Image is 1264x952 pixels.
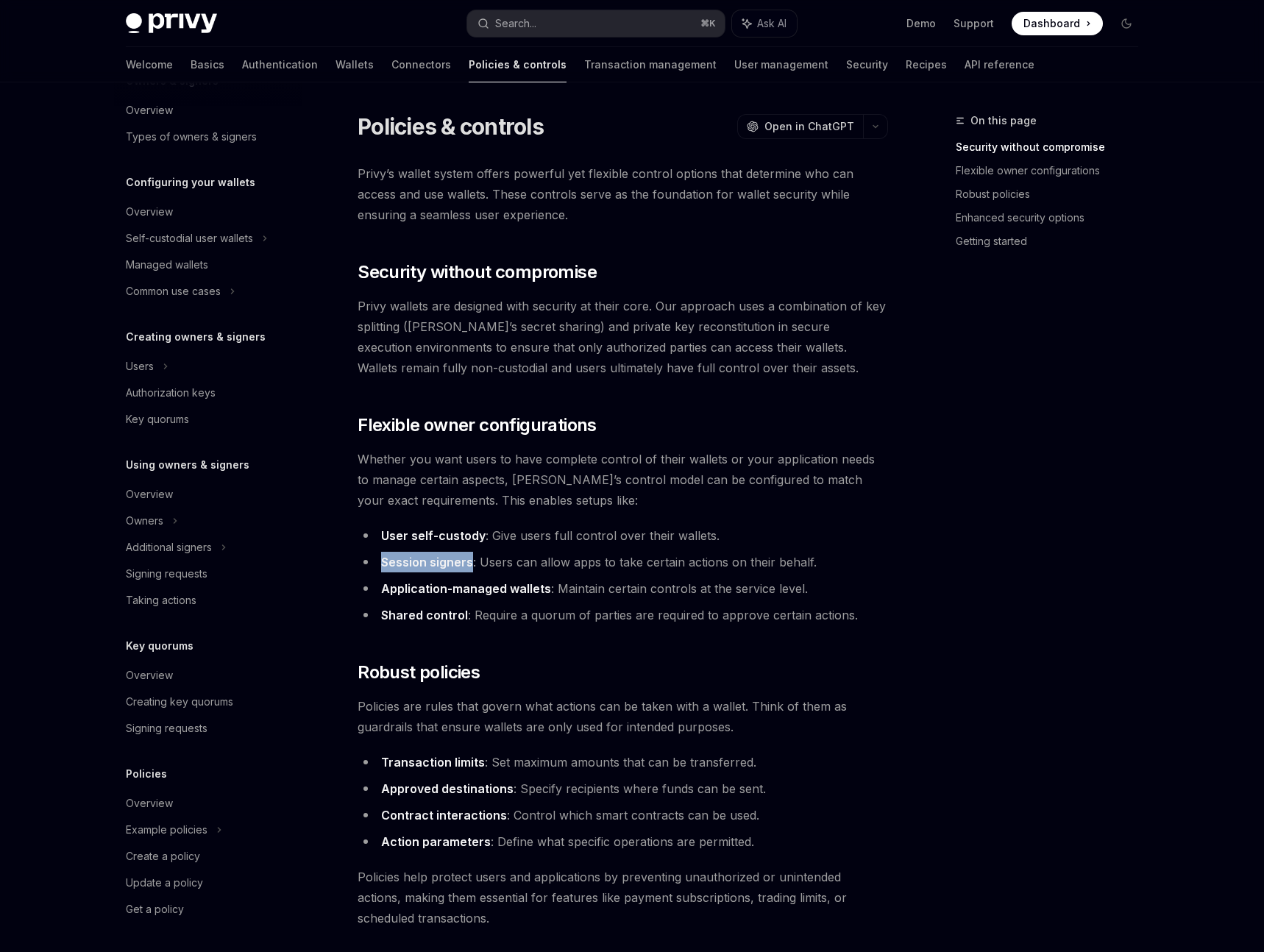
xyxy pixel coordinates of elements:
[126,47,173,82] a: Welcome
[126,637,193,655] h5: Key quorums
[381,608,468,622] strong: Shared control
[114,406,302,433] a: Key quorums
[114,662,302,689] a: Overview
[381,528,486,543] strong: User self-custody
[381,555,473,569] strong: Session signers
[126,256,208,274] div: Managed wallets
[381,808,507,823] strong: Contract interactions
[242,47,318,82] a: Authentication
[114,252,302,278] a: Managed wallets
[469,47,567,82] a: Policies & controls
[126,720,207,737] div: Signing requests
[114,843,302,870] a: Create a policy
[126,539,212,556] div: Additional signers
[954,16,994,31] a: Support
[191,47,224,82] a: Basics
[126,174,255,191] h5: Configuring your wallets
[700,18,716,29] span: ⌘ K
[114,790,302,817] a: Overview
[358,260,597,284] span: Security without compromise
[956,206,1150,230] a: Enhanced security options
[358,752,888,772] li: : Set maximum amounts that can be transferred.
[358,113,544,140] h1: Policies & controls
[114,380,302,406] a: Authorization keys
[358,605,888,625] li: : Require a quorum of parties are required to approve certain actions.
[126,230,253,247] div: Self-custodial user wallets
[956,182,1150,206] a: Robust policies
[114,896,302,923] a: Get a policy
[732,10,797,37] button: Ask AI
[358,413,597,437] span: Flexible owner configurations
[126,795,173,812] div: Overview
[906,16,936,31] a: Demo
[358,831,888,852] li: : Define what specific operations are permitted.
[126,565,207,583] div: Signing requests
[114,124,302,150] a: Types of owners & signers
[1023,16,1080,31] span: Dashboard
[126,128,257,146] div: Types of owners & signers
[126,102,173,119] div: Overview
[126,667,173,684] div: Overview
[126,765,167,783] h5: Policies
[381,755,485,770] strong: Transaction limits
[358,296,888,378] span: Privy wallets are designed with security at their core. Our approach uses a combination of key sp...
[126,874,203,892] div: Update a policy
[126,693,233,711] div: Creating key quorums
[358,805,888,825] li: : Control which smart contracts can be used.
[846,47,888,82] a: Security
[965,47,1034,82] a: API reference
[114,481,302,508] a: Overview
[126,592,196,609] div: Taking actions
[358,163,888,225] span: Privy’s wallet system offers powerful yet flexible control options that determine who can access ...
[126,486,173,503] div: Overview
[335,47,374,82] a: Wallets
[114,199,302,225] a: Overview
[126,203,173,221] div: Overview
[358,578,888,599] li: : Maintain certain controls at the service level.
[126,328,266,346] h5: Creating owners & signers
[114,97,302,124] a: Overview
[114,870,302,896] a: Update a policy
[358,778,888,799] li: : Specify recipients where funds can be sent.
[114,715,302,742] a: Signing requests
[358,449,888,511] span: Whether you want users to have complete control of their wallets or your application needs to man...
[126,848,200,865] div: Create a policy
[737,114,863,139] button: Open in ChatGPT
[114,587,302,614] a: Taking actions
[126,358,154,375] div: Users
[467,10,725,37] button: Search...⌘K
[956,230,1150,253] a: Getting started
[358,661,480,684] span: Robust policies
[126,411,189,428] div: Key quorums
[764,119,854,134] span: Open in ChatGPT
[114,689,302,715] a: Creating key quorums
[381,834,491,849] strong: Action parameters
[126,283,221,300] div: Common use cases
[126,901,184,918] div: Get a policy
[126,13,217,34] img: dark logo
[495,15,536,32] div: Search...
[114,561,302,587] a: Signing requests
[906,47,947,82] a: Recipes
[391,47,451,82] a: Connectors
[358,525,888,546] li: : Give users full control over their wallets.
[734,47,828,82] a: User management
[126,384,216,402] div: Authorization keys
[757,16,787,31] span: Ask AI
[956,159,1150,182] a: Flexible owner configurations
[358,867,888,928] span: Policies help protect users and applications by preventing unauthorized or unintended actions, ma...
[381,781,514,796] strong: Approved destinations
[358,696,888,737] span: Policies are rules that govern what actions can be taken with a wallet. Think of them as guardrai...
[126,512,163,530] div: Owners
[970,112,1037,129] span: On this page
[1115,12,1138,35] button: Toggle dark mode
[584,47,717,82] a: Transaction management
[126,456,249,474] h5: Using owners & signers
[1012,12,1103,35] a: Dashboard
[381,581,551,596] strong: Application-managed wallets
[126,821,207,839] div: Example policies
[358,552,888,572] li: : Users can allow apps to take certain actions on their behalf.
[956,135,1150,159] a: Security without compromise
